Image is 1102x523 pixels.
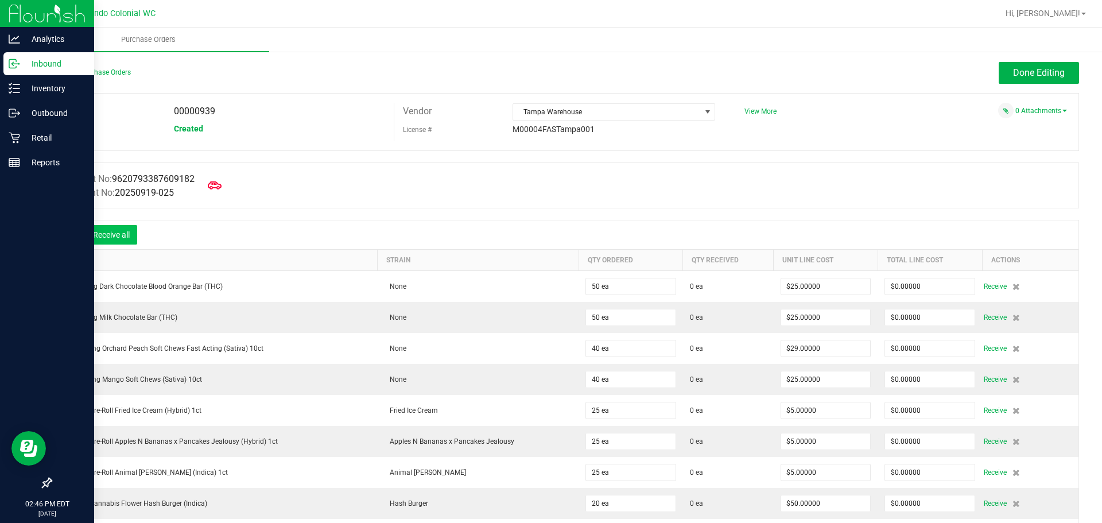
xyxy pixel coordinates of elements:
input: 0 ea [586,371,676,388]
input: $0.00000 [885,371,975,388]
p: Inbound [20,57,89,71]
input: $0.00000 [885,495,975,512]
input: $0.00000 [781,278,871,295]
div: FT 0.5g Pre-Roll Animal [PERSON_NAME] (Indica) 1ct [59,467,371,478]
inline-svg: Outbound [9,107,20,119]
input: 0 ea [586,278,676,295]
p: Retail [20,131,89,145]
span: Receive [984,280,1007,293]
span: Receive [984,435,1007,448]
div: HT 100mg Dark Chocolate Blood Orange Bar (THC) [59,281,371,292]
span: Receive [984,466,1007,479]
span: Orlando Colonial WC [79,9,156,18]
a: Purchase Orders [28,28,269,52]
span: 20250919-025 [115,187,174,198]
span: Receive [984,404,1007,417]
span: Receive [984,497,1007,510]
th: Total Line Cost [878,249,982,270]
span: None [384,313,406,321]
input: 0 ea [586,464,676,481]
label: Manifest No: [60,172,195,186]
span: Animal [PERSON_NAME] [384,468,466,476]
label: Vendor [403,103,432,120]
span: 0 ea [690,312,703,323]
button: Done Editing [999,62,1079,84]
span: 0 ea [690,281,703,292]
input: $0.00000 [885,340,975,357]
input: $0.00000 [781,433,871,450]
span: Hash Burger [384,499,428,507]
input: $0.00000 [781,371,871,388]
span: 0 ea [690,498,703,509]
p: Outbound [20,106,89,120]
span: Receive [984,311,1007,324]
span: Mark as Arrived [203,174,226,197]
span: None [384,344,406,352]
span: Purchase Orders [106,34,191,45]
input: 0 ea [586,309,676,326]
input: $0.00000 [885,464,975,481]
p: [DATE] [5,509,89,518]
th: Qty Ordered [579,249,683,270]
span: Attach a document [998,103,1014,118]
span: 0 ea [690,374,703,385]
span: 0 ea [690,436,703,447]
span: M00004FASTampa001 [513,125,595,134]
span: Apples N Bananas x Pancakes Jealousy [384,437,514,445]
input: 0 ea [586,340,676,357]
span: 0 ea [690,343,703,354]
p: Reports [20,156,89,169]
input: 0 ea [586,402,676,419]
div: WNA 10mg Mango Soft Chews (Sativa) 10ct [59,374,371,385]
a: View More [744,107,777,115]
button: Receive all [86,225,137,245]
input: $0.00000 [885,309,975,326]
input: 0 ea [586,495,676,512]
th: Actions [982,249,1078,270]
inline-svg: Analytics [9,33,20,45]
label: Shipment No: [60,186,174,200]
span: Tampa Warehouse [513,104,700,120]
span: 0 ea [690,405,703,416]
input: $0.00000 [781,309,871,326]
inline-svg: Retail [9,132,20,144]
div: WNA 10mg Orchard Peach Soft Chews Fast Acting (Sativa) 10ct [59,343,371,354]
div: HT 100mg Milk Chocolate Bar (THC) [59,312,371,323]
a: 0 Attachments [1015,107,1067,115]
input: $0.00000 [781,340,871,357]
inline-svg: Inventory [9,83,20,94]
inline-svg: Inbound [9,58,20,69]
div: FT 0.5g Pre-Roll Fried Ice Cream (Hybrid) 1ct [59,405,371,416]
th: Unit Line Cost [774,249,878,270]
div: FT 0.5g Pre-Roll Apples N Bananas x Pancakes Jealousy (Hybrid) 1ct [59,436,371,447]
span: 00000939 [174,106,215,117]
input: $0.00000 [781,495,871,512]
p: 02:46 PM EDT [5,499,89,509]
th: Item [52,249,378,270]
span: Receive [984,342,1007,355]
input: $0.00000 [781,402,871,419]
input: 0 ea [586,433,676,450]
span: Fried Ice Cream [384,406,438,414]
th: Qty Received [683,249,774,270]
p: Inventory [20,82,89,95]
iframe: Resource center [11,431,46,466]
input: $0.00000 [781,464,871,481]
p: Analytics [20,32,89,46]
span: Created [174,124,203,133]
span: 9620793387609182 [112,173,195,184]
inline-svg: Reports [9,157,20,168]
input: $0.00000 [885,433,975,450]
span: Receive [984,373,1007,386]
span: None [384,282,406,290]
span: None [384,375,406,383]
span: Hi, [PERSON_NAME]! [1006,9,1080,18]
th: Strain [377,249,579,270]
span: Done Editing [1013,67,1065,78]
span: 0 ea [690,467,703,478]
label: License # [403,121,432,138]
div: FT 3.5g Cannabis Flower Hash Burger (Indica) [59,498,371,509]
input: $0.00000 [885,278,975,295]
input: $0.00000 [885,402,975,419]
